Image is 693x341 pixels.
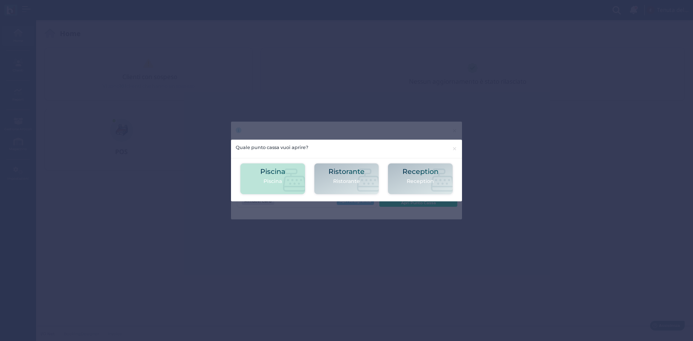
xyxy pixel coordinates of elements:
[402,168,439,175] h2: Reception
[21,6,48,11] span: Assistenza
[260,168,285,175] h2: Piscina
[447,140,462,158] button: Close
[236,144,308,151] h5: Quale punto cassa vuoi aprire?
[402,178,439,185] p: Reception
[328,168,365,175] h2: Ristorante
[452,144,457,153] span: ×
[328,178,365,185] p: Ristorante
[260,178,285,185] p: Piscina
